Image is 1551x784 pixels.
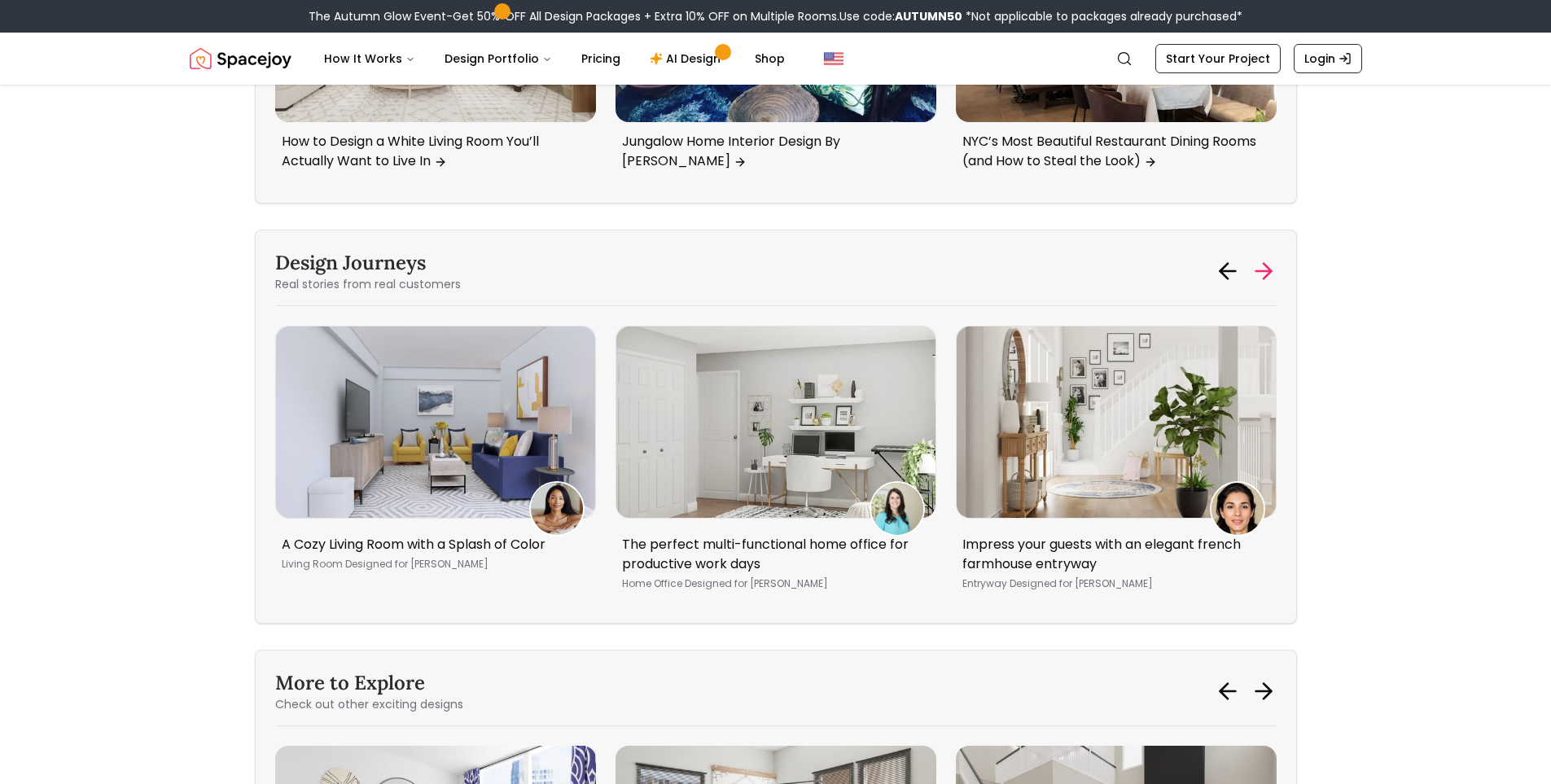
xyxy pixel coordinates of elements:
[824,49,843,68] img: United States
[685,576,747,590] span: Designed for
[637,42,738,75] a: AI Design
[282,558,583,571] p: Living Room [PERSON_NAME]
[895,8,962,24] b: AUTUMN50
[1155,44,1281,73] a: Start Your Project
[282,132,583,171] p: How to Design a White Living Room You’ll Actually Want to Live In
[1010,576,1072,590] span: Designed for
[962,132,1264,171] p: NYC’s Most Beautiful Restaurant Dining Rooms (and How to Steal the Look)
[871,483,923,535] img: Mackenzie Hesler
[190,42,291,75] img: Spacejoy Logo
[275,326,1277,603] div: Carousel
[345,557,408,571] span: Designed for
[275,326,596,584] a: A Cozy Living Room with a Splash of ColorRASHEEDAH JONESA Cozy Living Room with a Splash of Color...
[616,326,936,603] a: The perfect multi-functional home office for productive work daysMackenzie HeslerThe perfect mult...
[311,42,428,75] button: How It Works
[622,132,923,171] p: Jungalow Home Interior Design By [PERSON_NAME]
[275,250,461,276] h3: Design Journeys
[1211,483,1264,535] img: Rachel Sachs
[839,8,962,24] span: Use code:
[742,42,798,75] a: Shop
[956,326,1277,603] a: Impress your guests with an elegant french farmhouse entrywayRachel SachsImpress your guests with...
[962,577,1264,590] p: Entryway [PERSON_NAME]
[311,42,798,75] nav: Main
[531,483,583,535] img: RASHEEDAH JONES
[1294,44,1362,73] a: Login
[275,326,596,584] div: 2 / 5
[190,33,1362,85] nav: Global
[962,8,1242,24] span: *Not applicable to packages already purchased*
[275,696,463,712] p: Check out other exciting designs
[275,276,461,292] p: Real stories from real customers
[568,42,633,75] a: Pricing
[282,535,583,554] p: A Cozy Living Room with a Splash of Color
[309,8,1242,24] div: The Autumn Glow Event-Get 50% OFF All Design Packages + Extra 10% OFF on Multiple Rooms.
[622,577,923,590] p: Home Office [PERSON_NAME]
[956,326,1277,603] div: 4 / 5
[275,670,463,696] h3: More to Explore
[616,326,936,603] div: 3 / 5
[622,535,923,574] p: The perfect multi-functional home office for productive work days
[190,42,291,75] a: Spacejoy
[432,42,565,75] button: Design Portfolio
[962,535,1264,574] p: Impress your guests with an elegant french farmhouse entryway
